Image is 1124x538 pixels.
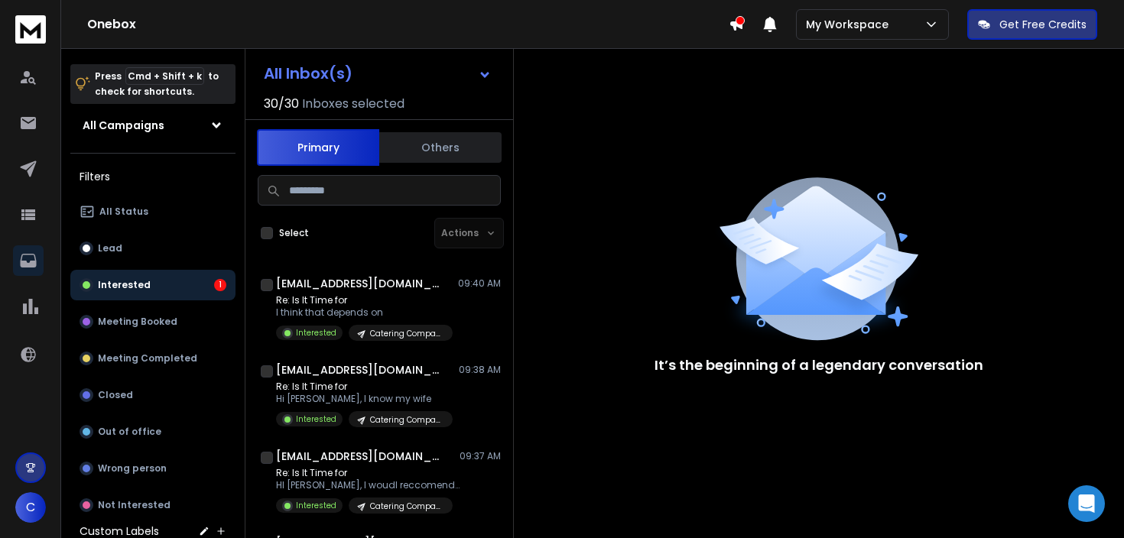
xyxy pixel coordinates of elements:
[98,352,197,365] p: Meeting Completed
[70,166,236,187] h3: Filters
[276,306,453,319] p: I think that depends on
[276,393,453,405] p: Hi [PERSON_NAME], I know my wife
[370,414,443,426] p: Catering Companies
[98,389,133,401] p: Closed
[98,242,122,254] p: Lead
[15,492,46,523] button: C
[83,118,164,133] h1: All Campaigns
[70,306,236,337] button: Meeting Booked
[98,316,177,328] p: Meeting Booked
[98,279,151,291] p: Interested
[296,413,336,425] p: Interested
[70,416,236,447] button: Out of office
[214,279,226,291] div: 1
[264,95,299,113] span: 30 / 30
[302,95,404,113] h3: Inboxes selected
[70,196,236,227] button: All Status
[276,449,444,464] h1: [EMAIL_ADDRESS][DOMAIN_NAME]
[98,426,161,438] p: Out of office
[70,343,236,374] button: Meeting Completed
[264,66,352,81] h1: All Inbox(s)
[276,381,453,393] p: Re: Is It Time for
[806,17,895,32] p: My Workspace
[70,270,236,300] button: Interested1
[999,17,1087,32] p: Get Free Credits
[15,15,46,44] img: logo
[459,364,501,376] p: 09:38 AM
[70,110,236,141] button: All Campaigns
[279,227,309,239] label: Select
[98,462,167,475] p: Wrong person
[95,69,219,99] p: Press to check for shortcuts.
[70,233,236,264] button: Lead
[87,15,729,34] h1: Onebox
[276,362,444,378] h1: [EMAIL_ADDRESS][DOMAIN_NAME]
[125,67,204,85] span: Cmd + Shift + k
[276,276,444,291] h1: [EMAIL_ADDRESS][DOMAIN_NAME]
[370,328,443,339] p: Catering Companies
[460,450,501,462] p: 09:37 AM
[1068,485,1105,522] div: Open Intercom Messenger
[99,206,148,218] p: All Status
[276,479,460,491] p: HI [PERSON_NAME], I woudl reccomend connecting
[257,129,379,166] button: Primary
[70,490,236,520] button: Not Interested
[296,327,336,339] p: Interested
[655,355,983,376] p: It’s the beginning of a legendary conversation
[379,131,502,164] button: Others
[70,380,236,410] button: Closed
[70,453,236,484] button: Wrong person
[296,500,336,511] p: Interested
[458,277,501,290] p: 09:40 AM
[276,294,453,306] p: Re: Is It Time for
[276,467,460,479] p: Re: Is It Time for
[98,499,171,511] p: Not Interested
[252,58,504,89] button: All Inbox(s)
[967,9,1097,40] button: Get Free Credits
[370,501,443,512] p: Catering Companies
